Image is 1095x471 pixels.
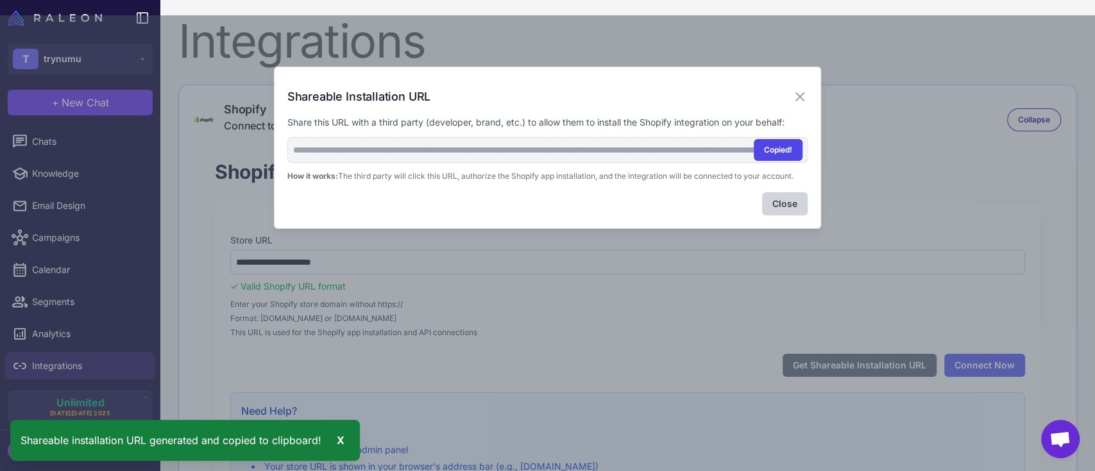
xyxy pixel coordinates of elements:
p: The third party will click this URL, authorize the Shopify app installation, and the integration ... [287,170,808,182]
div: X [332,430,350,450]
strong: How it works: [287,171,338,181]
button: Close [762,192,808,215]
button: Copied! [754,139,802,161]
p: Share this URL with a third party (developer, brand, etc.) to allow them to install the Shopify i... [287,115,808,129]
h3: Shareable Installation URL [287,88,430,105]
a: Open chat [1041,420,1080,458]
div: Shareable installation URL generated and copied to clipboard! [10,420,360,461]
img: Raleon Logo [8,10,102,26]
a: Raleon Logo [8,10,107,26]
